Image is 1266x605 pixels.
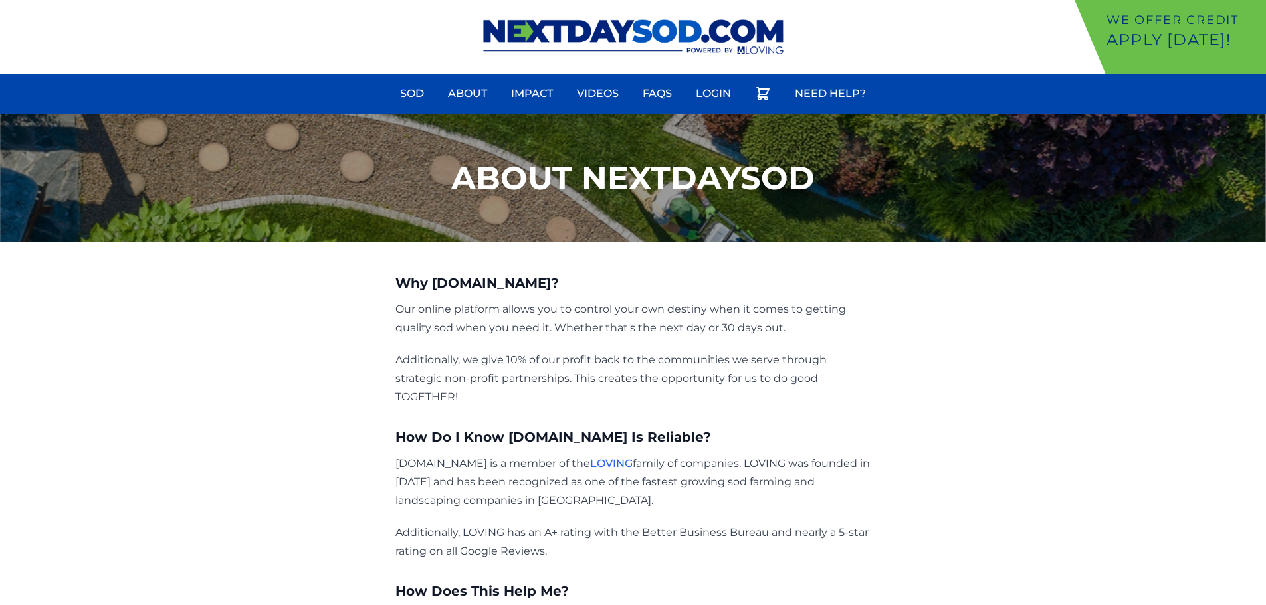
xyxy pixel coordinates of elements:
[787,78,874,110] a: Need Help?
[395,582,871,600] h3: How Does This Help Me?
[395,300,871,337] p: Our online platform allows you to control your own destiny when it comes to getting quality sod w...
[395,428,871,446] h3: How Do I Know [DOMAIN_NAME] Is Reliable?
[635,78,680,110] a: FAQs
[395,274,871,292] h3: Why [DOMAIN_NAME]?
[440,78,495,110] a: About
[392,78,432,110] a: Sod
[688,78,739,110] a: Login
[395,454,871,510] p: [DOMAIN_NAME] is a member of the family of companies. LOVING was founded in [DATE] and has been r...
[569,78,627,110] a: Videos
[1107,11,1261,29] p: We offer Credit
[590,457,633,470] a: LOVING
[395,523,871,561] p: Additionally, LOVING has an A+ rating with the Better Business Bureau and nearly a 5-star rating ...
[451,162,815,194] h1: About NextDaySod
[503,78,561,110] a: Impact
[1107,29,1261,50] p: Apply [DATE]!
[395,351,871,406] p: Additionally, we give 10% of our profit back to the communities we serve through strategic non-pr...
